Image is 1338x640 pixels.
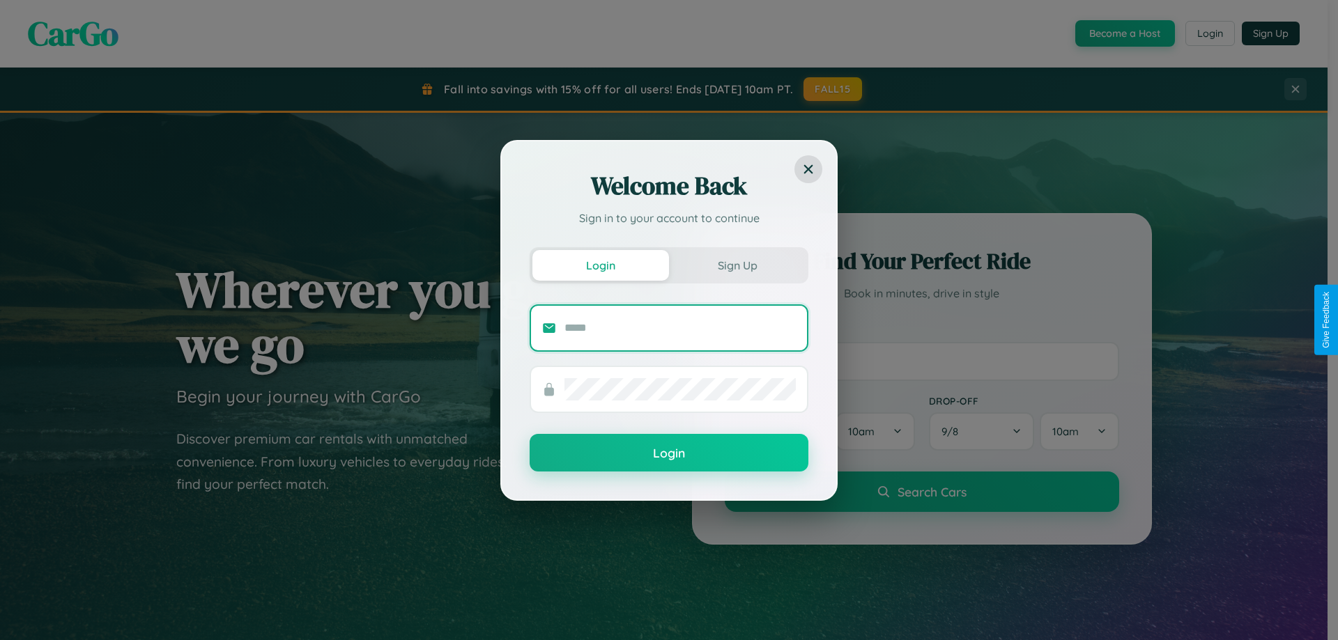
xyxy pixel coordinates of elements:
[669,250,806,281] button: Sign Up
[1321,292,1331,348] div: Give Feedback
[530,169,808,203] h2: Welcome Back
[532,250,669,281] button: Login
[530,434,808,471] button: Login
[530,210,808,226] p: Sign in to your account to continue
